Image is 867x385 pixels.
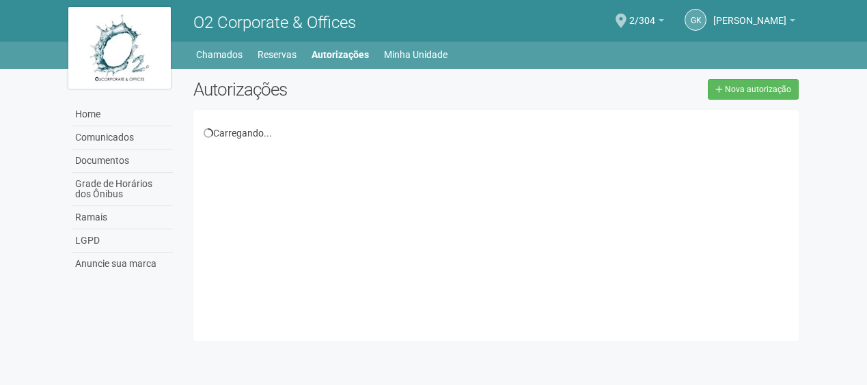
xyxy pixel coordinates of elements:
[196,45,243,64] a: Chamados
[384,45,448,64] a: Minha Unidade
[685,9,706,31] a: GK
[708,79,799,100] a: Nova autorização
[312,45,369,64] a: Autorizações
[713,17,795,28] a: [PERSON_NAME]
[713,2,786,26] span: Gleice Kelly
[725,85,791,94] span: Nova autorização
[72,173,173,206] a: Grade de Horários dos Ônibus
[193,13,356,32] span: O2 Corporate & Offices
[72,253,173,275] a: Anuncie sua marca
[72,149,173,173] a: Documentos
[193,79,486,100] h2: Autorizações
[629,17,664,28] a: 2/304
[72,126,173,149] a: Comunicados
[72,229,173,253] a: LGPD
[629,2,655,26] span: 2/304
[204,127,789,139] div: Carregando...
[72,103,173,126] a: Home
[72,206,173,229] a: Ramais
[68,7,171,89] img: logo.jpg
[258,45,297,64] a: Reservas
